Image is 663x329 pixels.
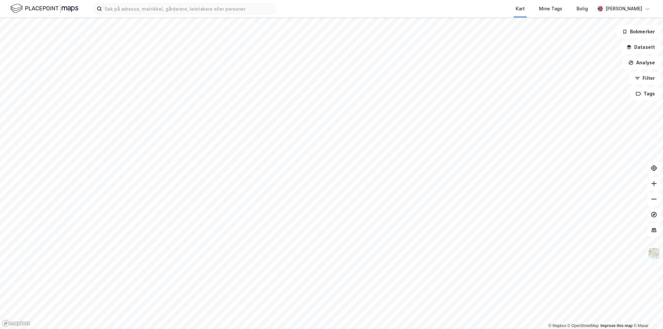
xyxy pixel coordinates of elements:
[539,5,562,13] div: Mine Tags
[10,3,78,14] img: logo.f888ab2527a4732fd821a326f86c7f29.svg
[516,5,525,13] div: Kart
[102,4,275,14] input: Søk på adresse, matrikkel, gårdeiere, leietakere eller personer
[577,5,588,13] div: Bolig
[605,5,642,13] div: [PERSON_NAME]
